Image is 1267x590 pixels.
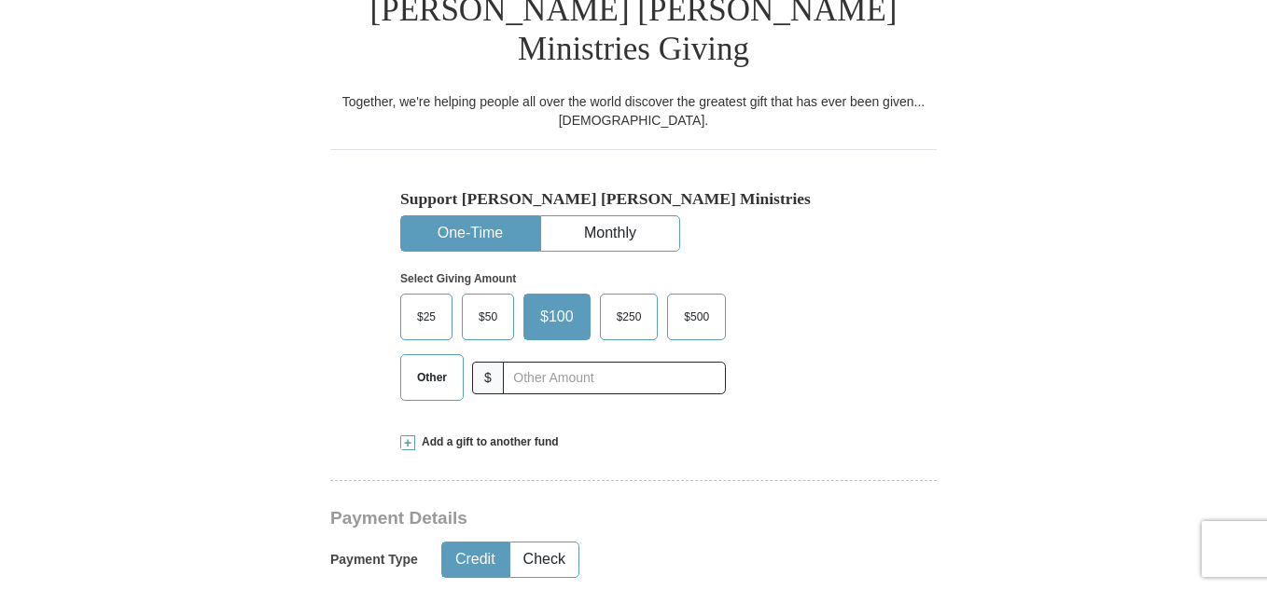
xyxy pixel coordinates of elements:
[531,303,583,331] span: $100
[472,362,504,394] span: $
[415,434,559,450] span: Add a gift to another fund
[607,303,651,331] span: $250
[330,552,418,568] h5: Payment Type
[469,303,507,331] span: $50
[675,303,718,331] span: $500
[408,364,456,391] span: Other
[330,92,937,130] div: Together, we're helping people all over the world discover the greatest gift that has ever been g...
[503,362,726,394] input: Other Amount
[401,216,539,251] button: One-Time
[442,542,508,577] button: Credit
[541,216,679,251] button: Monthly
[510,542,578,577] button: Check
[330,508,806,529] h3: Payment Details
[408,303,445,331] span: $25
[400,272,516,285] strong: Select Giving Amount
[400,189,867,209] h5: Support [PERSON_NAME] [PERSON_NAME] Ministries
